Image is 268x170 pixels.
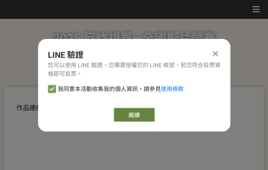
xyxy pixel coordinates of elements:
a: 使用條款 [161,86,184,92]
span: 我同意本活動收集我的個人資訊，請參見 [58,85,184,93]
a: 繼續 [114,108,155,122]
div: LINE 驗證 [48,49,221,61]
span: 作品連結 [16,104,43,112]
div: 您可以使用 LINE 驗證，您需要授權您的 LINE 帳號，若您符合投票資格即可投票。 [48,61,221,78]
h1: 2025 反詐視界—全國影片競賽 [53,19,216,58]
